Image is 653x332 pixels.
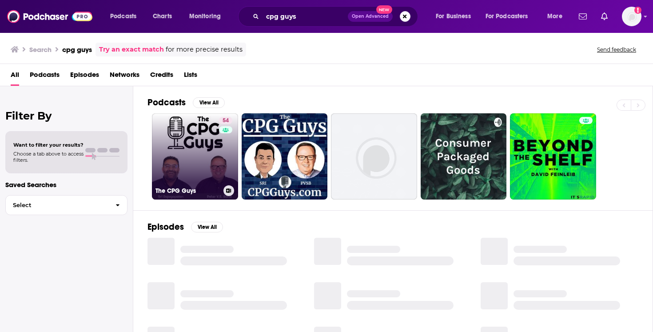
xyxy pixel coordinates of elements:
[376,5,392,14] span: New
[11,68,19,86] a: All
[5,180,127,189] p: Saved Searches
[575,9,590,24] a: Show notifications dropdown
[547,10,562,23] span: More
[110,10,136,23] span: Podcasts
[622,7,641,26] button: Show profile menu
[110,68,139,86] a: Networks
[183,9,232,24] button: open menu
[622,7,641,26] img: User Profile
[436,10,471,23] span: For Business
[150,68,173,86] a: Credits
[70,68,99,86] a: Episodes
[193,97,225,108] button: View All
[166,44,243,55] span: for more precise results
[541,9,573,24] button: open menu
[594,46,639,53] button: Send feedback
[13,142,84,148] span: Want to filter your results?
[153,10,172,23] span: Charts
[5,195,127,215] button: Select
[147,9,177,24] a: Charts
[247,6,426,27] div: Search podcasts, credits, & more...
[62,45,92,54] h3: cpg guys
[13,151,84,163] span: Choose a tab above to access filters.
[30,68,60,86] a: Podcasts
[219,117,232,124] a: 54
[597,9,611,24] a: Show notifications dropdown
[6,202,108,208] span: Select
[263,9,348,24] input: Search podcasts, credits, & more...
[152,113,238,200] a: 54The CPG Guys
[486,10,528,23] span: For Podcasters
[430,9,482,24] button: open menu
[99,44,164,55] a: Try an exact match
[634,7,641,14] svg: Add a profile image
[29,45,52,54] h3: Search
[147,97,225,108] a: PodcastsView All
[480,9,541,24] button: open menu
[147,97,186,108] h2: Podcasts
[147,221,184,232] h2: Episodes
[191,222,223,232] button: View All
[223,116,229,125] span: 54
[352,14,389,19] span: Open Advanced
[184,68,197,86] a: Lists
[348,11,393,22] button: Open AdvancedNew
[104,9,148,24] button: open menu
[147,221,223,232] a: EpisodesView All
[5,109,127,122] h2: Filter By
[155,187,220,195] h3: The CPG Guys
[622,7,641,26] span: Logged in as AutumnKatie
[7,8,92,25] img: Podchaser - Follow, Share and Rate Podcasts
[189,10,221,23] span: Monitoring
